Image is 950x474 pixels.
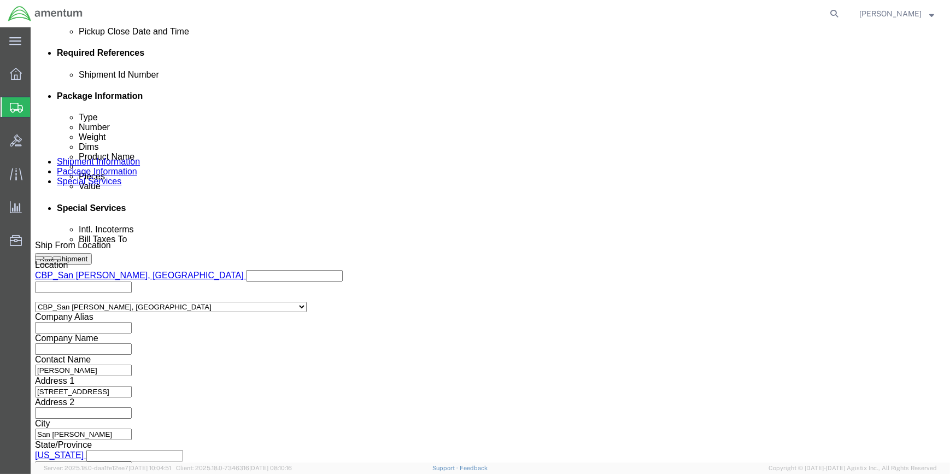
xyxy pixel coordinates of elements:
span: Donald Frederiksen [859,8,922,20]
span: [DATE] 10:04:51 [128,465,171,471]
span: Client: 2025.18.0-7346316 [176,465,292,471]
span: [DATE] 08:10:16 [249,465,292,471]
img: logo [8,5,83,22]
a: Feedback [460,465,488,471]
a: Support [432,465,460,471]
button: [PERSON_NAME] [859,7,935,20]
span: Server: 2025.18.0-daa1fe12ee7 [44,465,171,471]
span: Copyright © [DATE]-[DATE] Agistix Inc., All Rights Reserved [769,464,937,473]
iframe: FS Legacy Container [31,27,950,463]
